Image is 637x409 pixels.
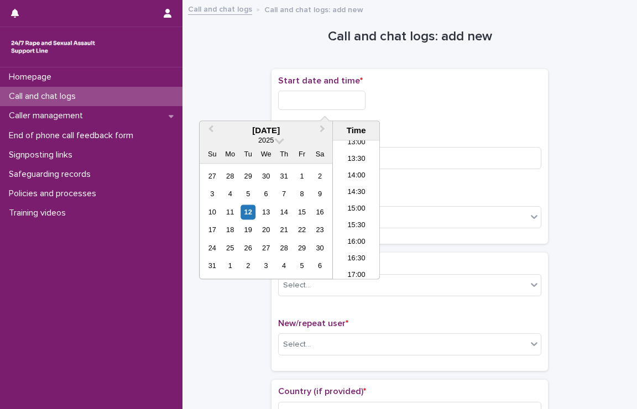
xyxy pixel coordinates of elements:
div: Choose Tuesday, August 19th, 2025 [241,223,255,238]
li: 16:30 [333,251,380,268]
div: Choose Saturday, August 23rd, 2025 [312,223,327,238]
div: Choose Sunday, August 10th, 2025 [205,204,220,219]
div: Choose Friday, August 1st, 2025 [295,169,310,183]
div: Choose Wednesday, August 27th, 2025 [259,240,274,255]
div: Mo [223,147,238,162]
p: Call and chat logs: add new [264,3,363,15]
p: Policies and processes [4,188,105,199]
div: Choose Thursday, August 28th, 2025 [276,240,291,255]
div: Th [276,147,291,162]
p: Safeguarding records [4,169,100,180]
div: Choose Wednesday, July 30th, 2025 [259,169,274,183]
div: Choose Friday, August 29th, 2025 [295,240,310,255]
div: Choose Saturday, September 6th, 2025 [312,259,327,274]
button: Previous Month [201,122,218,140]
div: Choose Sunday, August 24th, 2025 [205,240,220,255]
div: Choose Saturday, August 2nd, 2025 [312,169,327,183]
div: Sa [312,147,327,162]
div: Select... [283,280,311,291]
div: Choose Thursday, August 14th, 2025 [276,204,291,219]
div: Choose Thursday, July 31st, 2025 [276,169,291,183]
div: Select... [283,339,311,350]
div: Choose Tuesday, September 2nd, 2025 [241,259,255,274]
div: [DATE] [200,125,332,135]
li: 16:00 [333,235,380,251]
div: Choose Wednesday, August 13th, 2025 [259,204,274,219]
div: month 2025-08 [203,167,329,275]
div: Choose Monday, July 28th, 2025 [223,169,238,183]
a: Call and chat logs [188,2,252,15]
span: Start date and time [278,76,363,85]
div: Choose Monday, September 1st, 2025 [223,259,238,274]
li: 14:00 [333,169,380,185]
div: Choose Saturday, August 30th, 2025 [312,240,327,255]
div: Choose Sunday, July 27th, 2025 [205,169,220,183]
p: Caller management [4,111,92,121]
div: Tu [241,147,255,162]
div: Choose Tuesday, July 29th, 2025 [241,169,255,183]
li: 17:00 [333,268,380,285]
div: Choose Friday, August 8th, 2025 [295,187,310,202]
div: Choose Thursday, August 21st, 2025 [276,223,291,238]
div: Choose Saturday, August 9th, 2025 [312,187,327,202]
div: Choose Thursday, August 7th, 2025 [276,187,291,202]
p: Call and chat logs [4,91,85,102]
div: Choose Friday, September 5th, 2025 [295,259,310,274]
div: Choose Monday, August 11th, 2025 [223,204,238,219]
img: rhQMoQhaT3yELyF149Cw [9,36,97,58]
button: Next Month [315,122,332,140]
li: 15:00 [333,202,380,218]
p: End of phone call feedback form [4,130,142,141]
h1: Call and chat logs: add new [271,29,548,45]
div: Su [205,147,220,162]
div: Choose Thursday, September 4th, 2025 [276,259,291,274]
li: 13:00 [333,135,380,152]
div: Choose Sunday, August 31st, 2025 [205,259,220,274]
div: Choose Monday, August 18th, 2025 [223,223,238,238]
div: Choose Tuesday, August 12th, 2025 [241,204,255,219]
li: 13:30 [333,152,380,169]
div: Choose Tuesday, August 5th, 2025 [241,187,255,202]
p: Training videos [4,208,75,218]
span: 2025 [258,137,274,145]
p: Homepage [4,72,60,82]
span: New/repeat user [278,319,348,328]
li: 14:30 [333,185,380,202]
div: Choose Friday, August 15th, 2025 [295,204,310,219]
div: Choose Friday, August 22nd, 2025 [295,223,310,238]
div: We [259,147,274,162]
div: Fr [295,147,310,162]
div: Choose Sunday, August 17th, 2025 [205,223,220,238]
div: Choose Wednesday, August 6th, 2025 [259,187,274,202]
div: Choose Wednesday, August 20th, 2025 [259,223,274,238]
div: Choose Sunday, August 3rd, 2025 [205,187,220,202]
li: 15:30 [333,218,380,235]
div: Choose Monday, August 25th, 2025 [223,240,238,255]
div: Choose Monday, August 4th, 2025 [223,187,238,202]
span: Country (if provided) [278,387,366,396]
div: Choose Saturday, August 16th, 2025 [312,204,327,219]
div: Choose Tuesday, August 26th, 2025 [241,240,255,255]
div: Choose Wednesday, September 3rd, 2025 [259,259,274,274]
div: Time [336,125,377,135]
p: Signposting links [4,150,81,160]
